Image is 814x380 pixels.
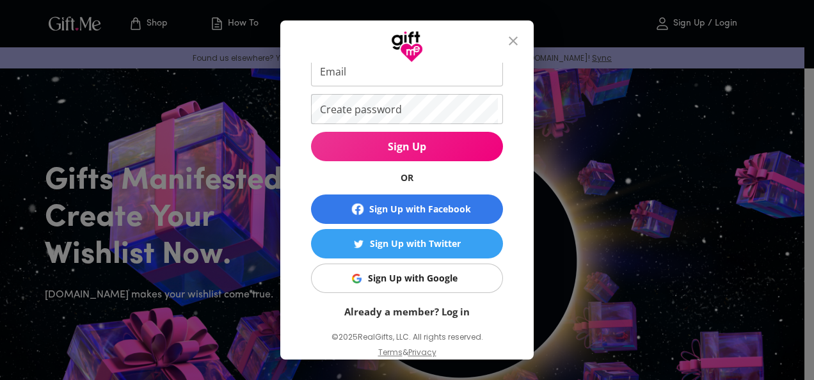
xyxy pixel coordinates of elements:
a: Privacy [408,347,436,358]
div: Sign Up with Google [368,271,458,285]
a: Already a member? Log in [344,305,470,318]
p: © 2025 RealGifts, LLC. All rights reserved. [311,329,503,345]
button: close [498,26,529,56]
button: Sign Up with GoogleSign Up with Google [311,264,503,293]
div: Sign Up with Twitter [370,237,461,251]
img: Sign Up with Twitter [354,239,363,249]
h6: OR [311,171,503,184]
p: & [403,345,408,370]
div: Sign Up with Facebook [369,202,471,216]
img: Sign Up with Google [352,274,362,283]
button: Sign Up with TwitterSign Up with Twitter [311,229,503,258]
a: Terms [378,347,403,358]
button: Sign Up [311,132,503,161]
button: Sign Up with Facebook [311,194,503,224]
span: Sign Up [311,139,503,154]
img: GiftMe Logo [391,31,423,63]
